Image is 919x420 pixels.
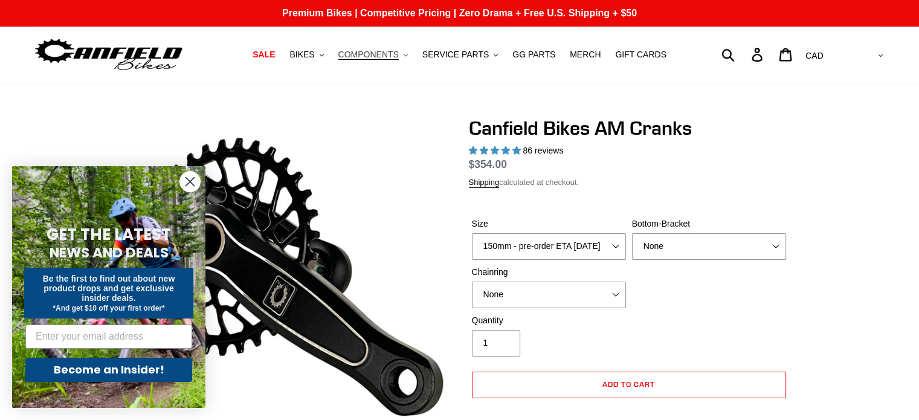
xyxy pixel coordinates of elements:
[523,146,563,155] span: 86 reviews
[332,47,414,63] button: COMPONENTS
[283,47,329,63] button: BIKES
[469,117,789,140] h1: Canfield Bikes AM Cranks
[469,176,789,189] div: calculated at checkout.
[564,47,607,63] a: MERCH
[338,50,399,60] span: COMPONENTS
[602,380,655,389] span: Add to cart
[416,47,504,63] button: SERVICE PARTS
[25,325,192,349] input: Enter your email address
[469,158,507,170] span: $354.00
[472,372,786,398] button: Add to cart
[469,146,523,155] span: 4.97 stars
[47,224,171,245] span: GET THE LATEST
[615,50,666,60] span: GIFT CARDS
[472,266,626,279] label: Chainring
[247,47,281,63] a: SALE
[289,50,314,60] span: BIKES
[422,50,489,60] span: SERVICE PARTS
[512,50,555,60] span: GG PARTS
[506,47,561,63] a: GG PARTS
[25,358,192,382] button: Become an Insider!
[179,171,201,192] button: Close dialog
[53,304,164,312] span: *And get $10 off your first order*
[50,243,169,262] span: NEWS AND DEALS
[728,41,759,68] input: Search
[33,36,184,74] img: Canfield Bikes
[43,274,175,303] span: Be the first to find out about new product drops and get exclusive insider deals.
[469,178,500,188] a: Shipping
[472,218,626,230] label: Size
[570,50,601,60] span: MERCH
[253,50,275,60] span: SALE
[609,47,672,63] a: GIFT CARDS
[632,218,786,230] label: Bottom-Bracket
[472,314,626,327] label: Quantity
